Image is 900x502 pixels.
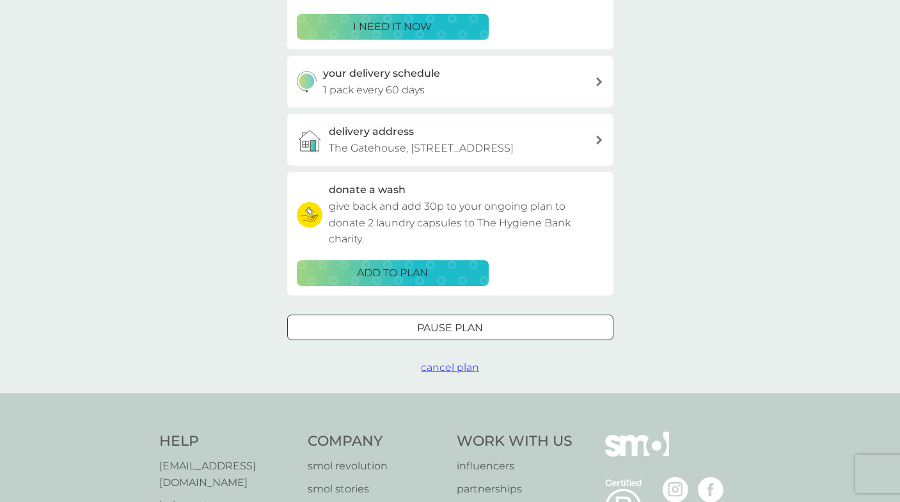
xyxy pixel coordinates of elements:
p: give back and add 30p to your ongoing plan to donate 2 laundry capsules to The Hygiene Bank charity. [329,198,604,247]
a: smol stories [308,481,444,498]
a: delivery addressThe Gatehouse, [STREET_ADDRESS] [287,114,613,166]
a: smol revolution [308,458,444,475]
span: cancel plan [421,361,479,373]
p: The Gatehouse, [STREET_ADDRESS] [329,140,514,157]
h4: Work With Us [457,432,572,451]
h3: delivery address [329,123,414,140]
a: partnerships [457,481,572,498]
button: cancel plan [421,359,479,376]
button: ADD TO PLAN [297,260,489,286]
p: i need it now [353,19,432,35]
a: [EMAIL_ADDRESS][DOMAIN_NAME] [159,458,296,490]
p: Pause plan [417,320,483,336]
h4: Help [159,432,296,451]
button: i need it now [297,14,489,40]
h4: Company [308,432,444,451]
p: 1 pack every 60 days [323,82,425,98]
p: ADD TO PLAN [357,265,428,281]
button: Pause plan [287,315,613,340]
h3: donate a wash [329,182,406,198]
a: influencers [457,458,572,475]
button: your delivery schedule1 pack every 60 days [287,56,613,107]
h3: your delivery schedule [323,65,440,82]
img: smol [605,432,669,475]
